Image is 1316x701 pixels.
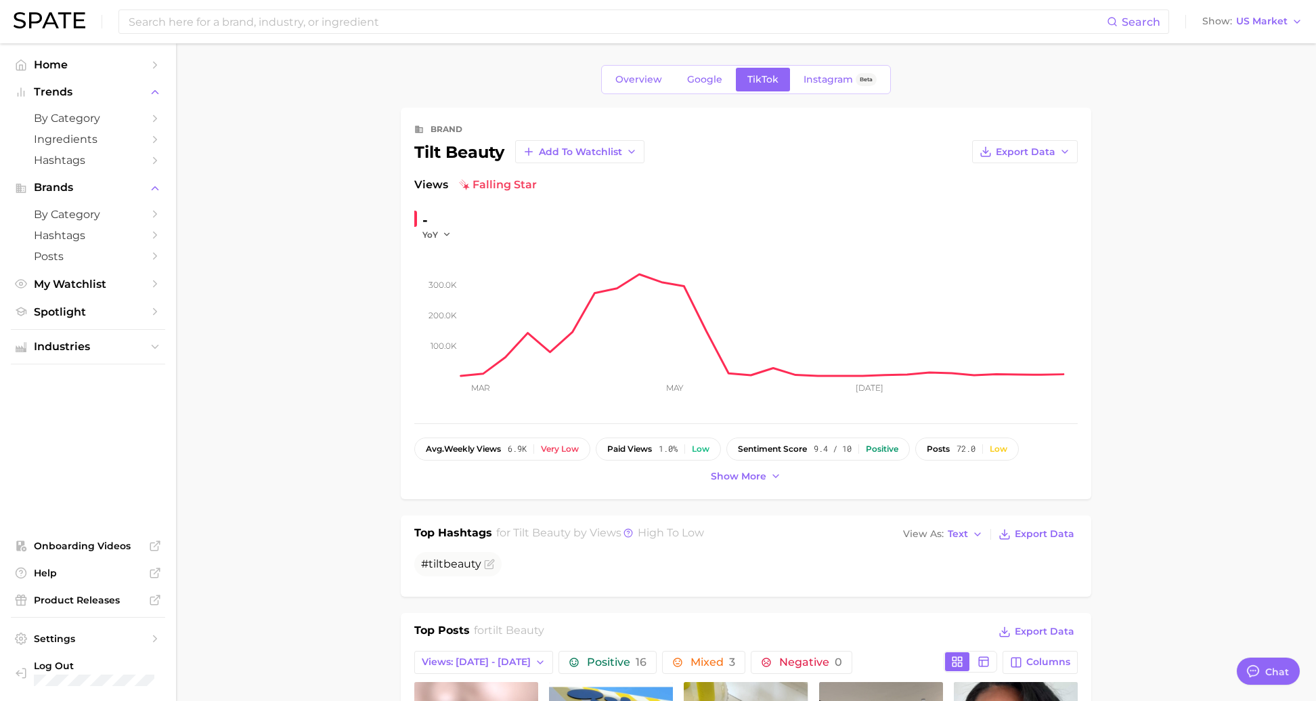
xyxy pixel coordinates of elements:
span: TikTok [747,74,778,85]
button: paid views1.0%Low [596,438,721,461]
button: ShowUS Market [1199,13,1306,30]
span: Beta [860,74,873,85]
h2: for by Views [496,525,704,544]
span: Positive [587,657,646,668]
span: Trends [34,86,142,98]
span: 3 [729,656,735,668]
div: Low [692,444,709,454]
span: by Category [34,208,142,221]
span: Industries [34,341,142,353]
span: Hashtags [34,154,142,167]
button: Views: [DATE] - [DATE] [414,651,553,674]
a: Overview [604,68,674,91]
span: Overview [615,74,662,85]
span: falling star [459,177,537,193]
span: 1.0% [659,444,678,454]
span: Show more [711,471,766,482]
button: Export Data [995,525,1078,544]
a: Spotlight [11,301,165,322]
div: - [422,209,460,231]
h1: Top Posts [414,622,470,643]
span: Export Data [1015,626,1074,637]
span: Home [34,58,142,71]
button: Export Data [972,140,1078,163]
h2: for [474,622,544,643]
button: posts72.0Low [915,438,1019,461]
div: tilt beauty [414,140,644,163]
span: 9.4 / 10 [814,444,852,454]
span: Mixed [690,657,735,668]
tspan: May [666,383,684,393]
span: sentiment score [738,444,807,454]
span: 16 [636,656,646,668]
a: Log out. Currently logged in with e-mail sameera.polavar@gmail.com. [11,656,165,690]
span: # [421,557,481,570]
tspan: 300.0k [429,280,457,290]
button: Columns [1003,651,1078,674]
div: Very low [541,444,579,454]
span: weekly views [426,444,501,454]
img: falling star [459,179,470,190]
span: Ingredients [34,133,142,146]
a: Hashtags [11,225,165,246]
tspan: 100.0k [431,341,457,351]
button: YoY [422,229,452,240]
span: View As [903,530,944,538]
span: tilt beauty [488,624,544,637]
span: Brands [34,182,142,194]
div: brand [431,121,462,137]
a: by Category [11,108,165,129]
span: posts [927,444,950,454]
button: Show more [707,467,785,486]
tspan: 200.0k [429,310,457,320]
span: 6.9k [508,444,527,454]
span: Settings [34,633,142,645]
img: SPATE [14,12,85,28]
button: avg.weekly views6.9kVery low [414,438,590,461]
tspan: [DATE] [856,383,883,393]
a: InstagramBeta [792,68,888,91]
span: by Category [34,112,142,125]
span: Spotlight [34,305,142,318]
span: Google [687,74,722,85]
span: beauty [443,557,481,570]
span: Export Data [996,146,1055,158]
span: paid views [607,444,652,454]
button: Brands [11,177,165,198]
span: Add to Watchlist [539,146,622,158]
a: Help [11,563,165,583]
span: Log Out [34,660,171,672]
span: Search [1122,16,1160,28]
span: YoY [422,229,438,240]
span: Instagram [804,74,853,85]
span: Posts [34,250,142,263]
span: Help [34,567,142,579]
span: Product Releases [34,594,142,606]
button: sentiment score9.4 / 10Positive [726,438,910,461]
a: TikTok [736,68,790,91]
span: tilt beauty [513,526,571,539]
span: 72.0 [957,444,975,454]
tspan: Mar [471,383,490,393]
span: Columns [1026,656,1070,668]
span: Views: [DATE] - [DATE] [422,656,531,668]
button: Add to Watchlist [515,140,644,163]
abbr: average [426,444,444,454]
span: Hashtags [34,229,142,242]
span: Views [414,177,448,193]
a: Product Releases [11,590,165,610]
a: Home [11,54,165,75]
span: Export Data [1015,528,1074,540]
a: by Category [11,204,165,225]
a: Hashtags [11,150,165,171]
span: high to low [638,526,704,539]
h1: Top Hashtags [414,525,492,544]
button: Flag as miscategorized or irrelevant [484,559,495,570]
a: Google [676,68,734,91]
div: Positive [866,444,898,454]
button: Industries [11,337,165,357]
span: US Market [1236,18,1288,25]
a: My Watchlist [11,274,165,295]
button: Export Data [995,622,1078,641]
span: Show [1202,18,1232,25]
